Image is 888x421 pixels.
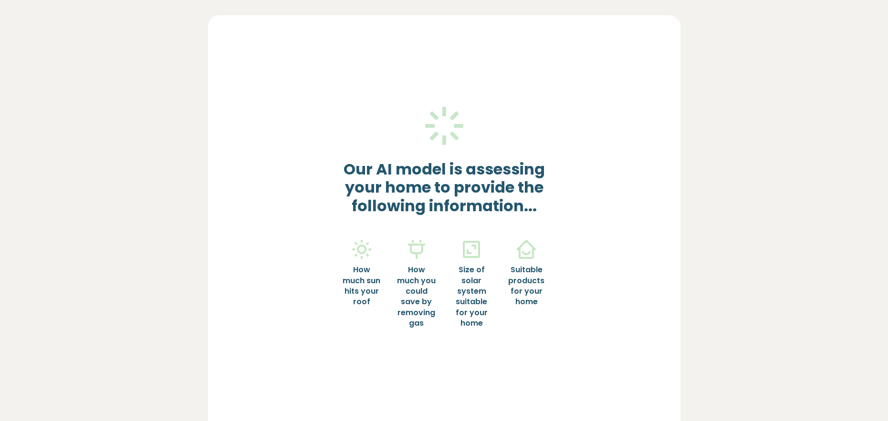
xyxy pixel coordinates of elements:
h6: Size of solar system suitable for your home [452,265,491,329]
h6: How much you could save by removing gas [397,265,436,329]
h6: Suitable products for your home [507,265,546,308]
p: This may take few seconds [267,401,621,412]
h6: How much sun hits your roof [342,265,381,308]
h3: Our AI model is assessing your home to provide the following information... [342,160,546,215]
